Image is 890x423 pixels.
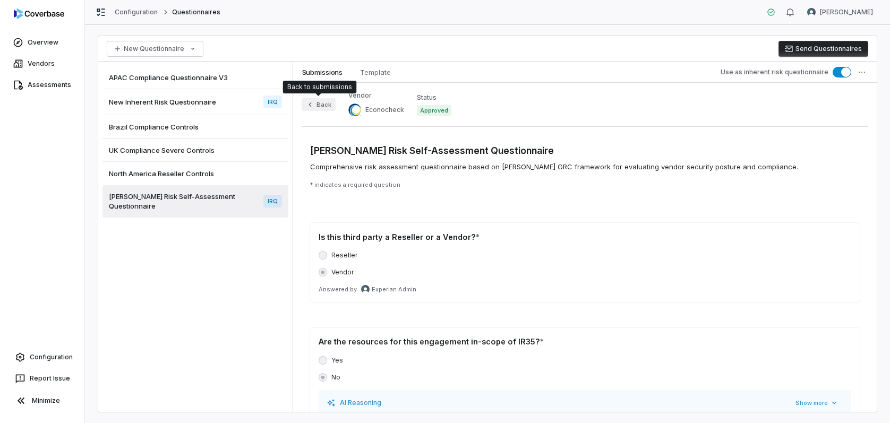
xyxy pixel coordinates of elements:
img: Experian Admin avatar [361,285,370,293]
a: New Inherent Risk QuestionnaireIRQ [102,89,288,115]
a: Configuration [115,8,158,16]
span: Approved [417,105,451,116]
label: Status [417,93,451,102]
div: Are the resources for this engagement in-scope of IR35? [319,336,851,348]
span: IRQ [263,96,282,108]
a: North America Reseller Controls [102,162,288,185]
img: logo-D7KZi-bG.svg [14,8,64,19]
button: More actions [852,63,871,82]
button: Show more [791,396,843,409]
span: Answered by [319,285,851,293]
button: Minimize [4,390,80,411]
span: [PERSON_NAME] Risk Self-Assessment Questionnaire [109,192,259,211]
button: New Questionnaire [107,41,203,57]
div: Back to submissions [287,83,353,91]
label: Reseller [331,251,357,260]
button: Tara Green avatar[PERSON_NAME] [801,4,879,20]
span: Questionnaires [172,8,221,16]
a: Vendors [2,54,82,73]
span: IRQ [263,195,282,208]
label: No [331,373,340,382]
a: APAC Compliance Questionnaire V3 [102,66,288,89]
a: UK Compliance Severe Controls [102,139,288,162]
img: Tara Green avatar [807,8,816,16]
button: Report Issue [4,369,80,388]
span: Comprehensive risk assessment questionnaire based on [PERSON_NAME] GRC framework for evaluating v... [310,162,860,172]
h3: [PERSON_NAME] Risk Self-Assessment Questionnaire [310,144,860,158]
span: APAC Compliance Questionnaire V3 [109,73,228,82]
label: Vendor [331,268,354,277]
div: Is this third party a Reseller or a Vendor? [319,231,851,243]
span: New Inherent Risk Questionnaire [109,97,216,107]
span: Submissions [298,65,347,79]
span: Brazil Compliance Controls [109,122,199,132]
span: North America Reseller Controls [109,169,214,178]
a: Overview [2,33,82,52]
span: Econocheck [365,106,404,114]
p: * indicates a required question [310,181,860,189]
span: [PERSON_NAME] [820,8,873,16]
a: Brazil Compliance Controls [102,115,288,139]
label: Use as inherent risk questionnaire [721,68,828,76]
button: Back [302,98,336,111]
span: AI Reasoning [340,399,381,407]
span: UK Compliance Severe Controls [109,145,215,155]
span: Experian Admin [372,286,416,293]
a: Assessments [2,75,82,94]
label: Yes [331,356,343,365]
span: Template [356,65,395,79]
button: Send Questionnaires [778,41,868,57]
a: Configuration [4,348,80,367]
label: Vendor [348,91,404,100]
a: [PERSON_NAME] Risk Self-Assessment QuestionnaireIRQ [102,185,288,218]
a: https://econocheck.com/Econocheck [345,99,407,121]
